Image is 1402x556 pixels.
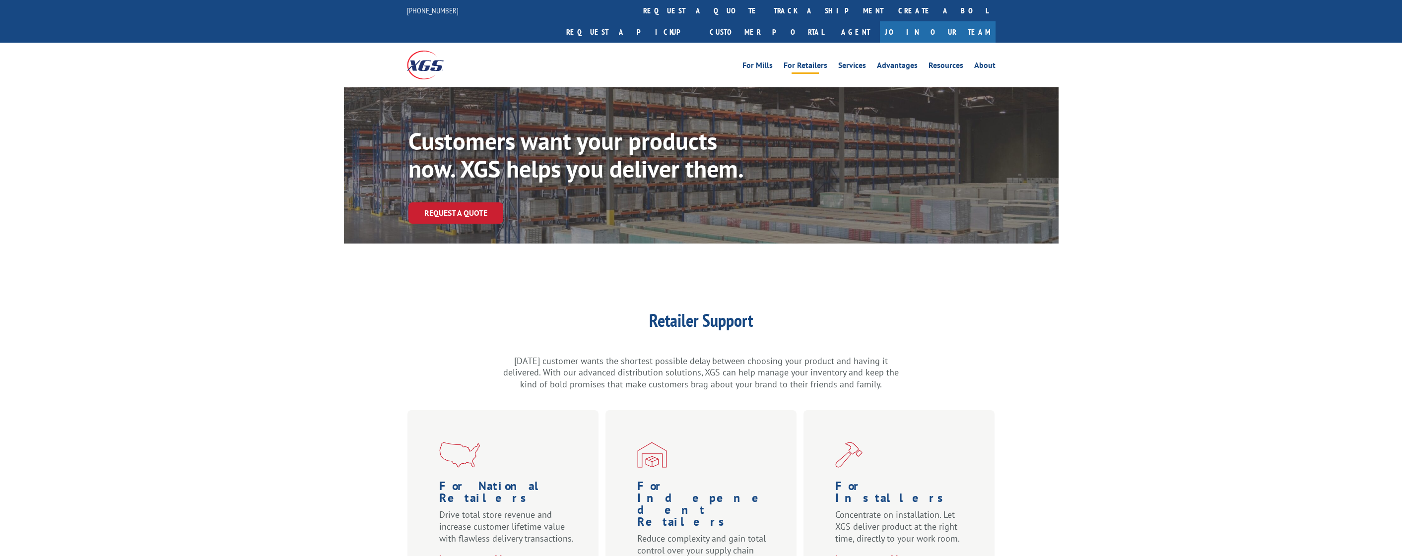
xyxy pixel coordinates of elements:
img: XGS_Icon_SMBFlooringRetailer_Red [637,442,667,468]
a: Request a pickup [559,21,702,43]
h1: For National Retailers [439,480,579,509]
h1: For Installers [835,480,967,509]
p: [DATE] customer wants the shortest possible delay between choosing your product and having it del... [503,355,900,390]
img: XGS_Icon_Installers_Red [835,442,863,468]
p: Customers want your products now. XGS helps you deliver them. [408,127,764,183]
a: Join Our Team [880,21,996,43]
a: Request a Quote [408,202,503,224]
img: xgs-icon-nationwide-reach-red [439,442,480,468]
a: Services [838,62,866,72]
a: For Mills [742,62,773,72]
h1: For Indepenedent Retailers [637,480,769,533]
a: Advantages [877,62,918,72]
a: Resources [929,62,963,72]
a: [PHONE_NUMBER] [407,5,459,15]
p: Concentrate on installation. Let XGS deliver product at the right time, directly to your work room. [835,509,967,553]
h1: Retailer Support [503,311,900,334]
a: Agent [831,21,880,43]
a: Customer Portal [702,21,831,43]
a: About [974,62,996,72]
p: Drive total store revenue and increase customer lifetime value with flawless delivery transactions. [439,509,579,553]
a: For Retailers [784,62,827,72]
